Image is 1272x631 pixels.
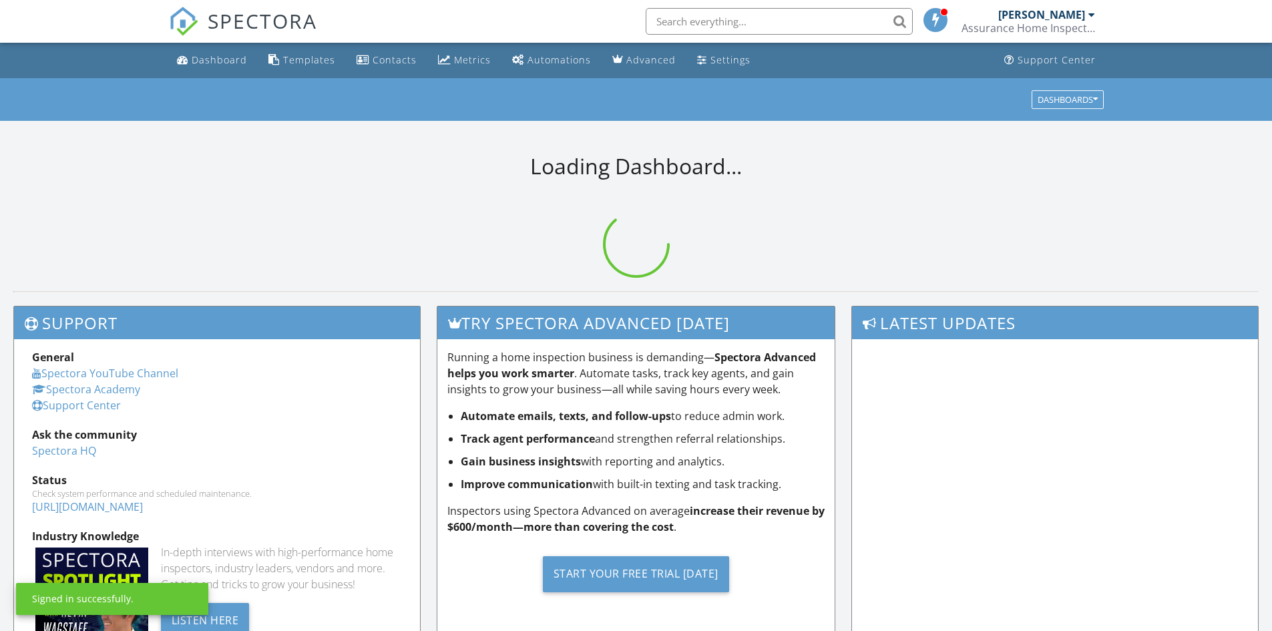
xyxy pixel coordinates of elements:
[461,409,671,423] strong: Automate emails, texts, and follow-ups
[461,477,593,491] strong: Improve communication
[32,592,134,606] div: Signed in successfully.
[1038,95,1098,104] div: Dashboards
[32,382,140,397] a: Spectora Academy
[461,453,825,469] li: with reporting and analytics.
[607,48,681,73] a: Advanced
[32,350,74,365] strong: General
[169,7,198,36] img: The Best Home Inspection Software - Spectora
[32,488,402,499] div: Check system performance and scheduled maintenance.
[263,48,341,73] a: Templates
[32,366,178,381] a: Spectora YouTube Channel
[32,398,121,413] a: Support Center
[172,48,252,73] a: Dashboard
[461,408,825,424] li: to reduce admin work.
[447,546,825,602] a: Start Your Free Trial [DATE]
[692,48,756,73] a: Settings
[710,53,751,66] div: Settings
[161,612,250,627] a: Listen Here
[14,306,420,339] h3: Support
[447,349,825,397] p: Running a home inspection business is demanding— . Automate tasks, track key agents, and gain ins...
[962,21,1095,35] div: Assurance Home Inspection Services, llc
[454,53,491,66] div: Metrics
[373,53,417,66] div: Contacts
[169,18,317,46] a: SPECTORA
[447,503,825,534] strong: increase their revenue by $600/month—more than covering the cost
[447,350,816,381] strong: Spectora Advanced helps you work smarter
[32,443,96,458] a: Spectora HQ
[437,306,835,339] h3: Try spectora advanced [DATE]
[461,454,581,469] strong: Gain business insights
[543,556,729,592] div: Start Your Free Trial [DATE]
[32,499,143,514] a: [URL][DOMAIN_NAME]
[1018,53,1096,66] div: Support Center
[208,7,317,35] span: SPECTORA
[646,8,913,35] input: Search everything...
[626,53,676,66] div: Advanced
[507,48,596,73] a: Automations (Basic)
[32,528,402,544] div: Industry Knowledge
[1032,90,1104,109] button: Dashboards
[998,8,1085,21] div: [PERSON_NAME]
[447,503,825,535] p: Inspectors using Spectora Advanced on average .
[433,48,496,73] a: Metrics
[461,476,825,492] li: with built-in texting and task tracking.
[461,431,825,447] li: and strengthen referral relationships.
[852,306,1258,339] h3: Latest Updates
[527,53,591,66] div: Automations
[283,53,335,66] div: Templates
[999,48,1101,73] a: Support Center
[351,48,422,73] a: Contacts
[192,53,247,66] div: Dashboard
[461,431,595,446] strong: Track agent performance
[32,427,402,443] div: Ask the community
[161,544,402,592] div: In-depth interviews with high-performance home inspectors, industry leaders, vendors and more. Ge...
[32,472,402,488] div: Status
